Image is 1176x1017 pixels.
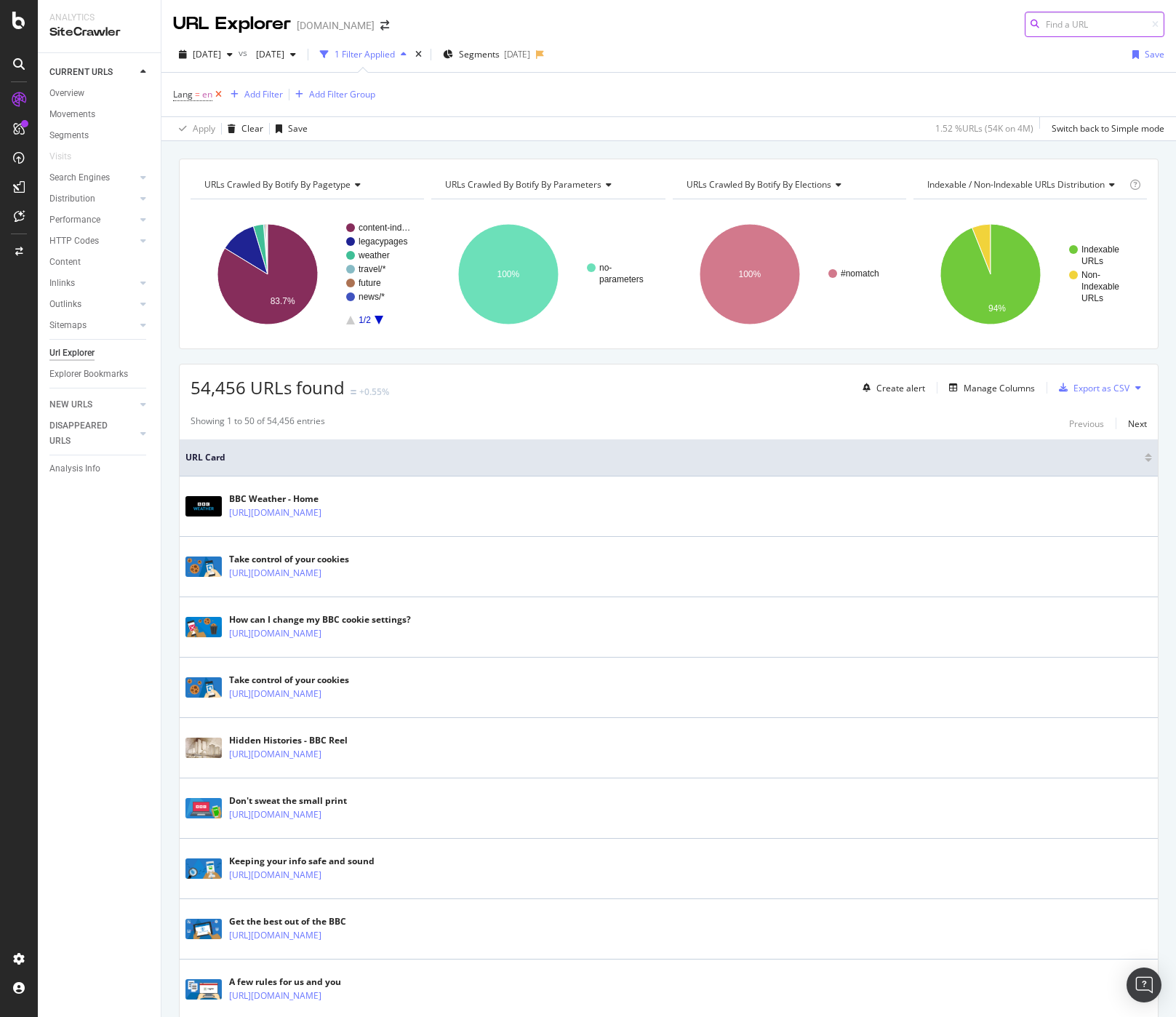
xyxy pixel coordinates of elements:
[244,88,283,100] div: Add Filter
[185,451,1141,464] span: URL Card
[288,122,308,135] div: Save
[229,855,385,868] div: Keeping your info safe and sound
[359,292,385,302] text: news/*
[1127,968,1161,1002] div: Open Intercom Messenger
[431,211,665,338] svg: A chart.
[229,506,321,520] a: [URL][DOMAIN_NAME]
[445,178,601,191] span: URLs Crawled By Botify By parameters
[49,297,81,312] div: Outlinks
[49,212,136,228] a: Performance
[185,858,222,879] img: main image
[1081,282,1119,292] text: Indexable
[49,212,100,228] div: Performance
[270,117,308,140] button: Save
[358,250,390,260] text: weather
[673,211,906,338] svg: A chart.
[250,48,284,60] span: 2025 Sep. 17th
[1081,293,1103,303] text: URLs
[191,415,325,432] div: Showing 1 to 50 of 54,456 entries
[250,43,302,66] button: [DATE]
[935,122,1033,135] div: 1.52 % URLs ( 54K on 4M )
[1052,122,1164,135] div: Switch back to Simple mode
[185,557,222,577] img: main image
[924,173,1127,196] h4: Indexable / Non-Indexable URLs Distribution
[49,276,75,291] div: Inlinks
[599,274,644,284] text: parameters
[297,18,375,33] div: [DOMAIN_NAME]
[202,84,212,105] span: en
[185,677,222,698] img: main image
[1128,418,1147,430] div: Next
[49,234,136,249] a: HTTP Codes
[314,43,412,66] button: 1 Filter Applied
[988,303,1006,314] text: 94%
[309,88,375,100] div: Add Filter Group
[185,798,222,818] img: main image
[738,269,761,279] text: 100%
[49,12,149,24] div: Analytics
[201,173,411,196] h4: URLs Crawled By Botify By pagetype
[1025,12,1164,37] input: Find a URL
[964,382,1035,394] div: Manage Columns
[1145,48,1164,60] div: Save
[173,43,239,66] button: [DATE]
[229,734,385,747] div: Hidden Histories - BBC Reel
[49,86,151,101] a: Overview
[204,178,351,191] span: URLs Crawled By Botify By pagetype
[49,128,151,143] a: Segments
[241,122,263,135] div: Clear
[49,149,71,164] div: Visits
[497,269,520,279] text: 100%
[49,149,86,164] a: Visits
[1081,244,1119,255] text: Indexable
[49,128,89,143] div: Segments
[943,379,1035,396] button: Manage Columns
[49,397,92,412] div: NEW URLS
[229,492,385,506] div: BBC Weather - Home
[359,315,371,325] text: 1/2
[49,170,110,186] div: Search Engines
[1046,117,1164,140] button: Switch back to Simple mode
[289,86,375,103] button: Add Filter Group
[49,255,81,270] div: Content
[49,107,95,122] div: Movements
[687,178,831,191] span: URLs Crawled By Botify By elections
[49,24,149,41] div: SiteCrawler
[351,390,356,394] img: Equal
[504,48,530,60] div: [DATE]
[49,418,136,449] a: DISAPPEARED URLS
[380,20,389,31] div: arrow-right-arrow-left
[1127,43,1164,66] button: Save
[49,318,87,333] div: Sitemaps
[49,170,136,186] a: Search Engines
[857,376,925,399] button: Create alert
[49,276,136,291] a: Inlinks
[229,807,321,822] a: [URL][DOMAIN_NAME]
[173,12,291,36] div: URL Explorer
[229,868,321,882] a: [URL][DOMAIN_NAME]
[229,687,321,701] a: [URL][DOMAIN_NAME]
[359,223,410,233] text: content-ind…
[49,346,95,361] div: Url Explorer
[49,297,136,312] a: Outlinks
[49,191,136,207] a: Distribution
[599,263,612,273] text: no-
[1053,376,1129,399] button: Export as CSV
[49,86,84,101] div: Overview
[49,461,100,476] div: Analysis Info
[229,747,321,762] a: [URL][DOMAIN_NAME]
[49,461,151,476] a: Analysis Info
[359,236,407,247] text: legacypages
[185,617,222,637] img: main image
[185,496,222,517] img: main image
[49,367,151,382] a: Explorer Bookmarks
[229,626,321,641] a: [URL][DOMAIN_NAME]
[229,613,411,626] div: How can I change my BBC cookie settings?
[913,211,1147,338] div: A chart.
[191,375,345,399] span: 54,456 URLs found
[229,915,385,928] div: Get the best out of the BBC
[229,794,385,807] div: Don't sweat the small print
[225,86,283,103] button: Add Filter
[684,173,893,196] h4: URLs Crawled By Botify By elections
[459,48,500,60] span: Segments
